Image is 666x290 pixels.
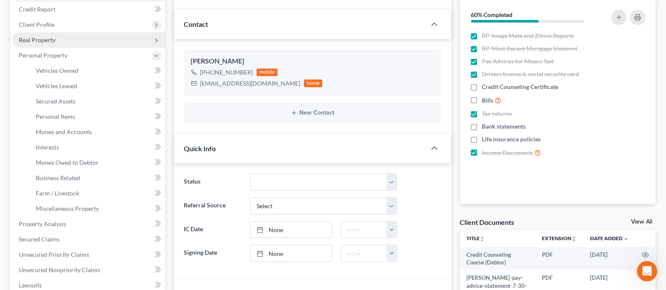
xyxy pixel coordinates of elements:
span: Quick Info [184,144,216,152]
span: Business Related [36,174,80,181]
span: Secured Assets [36,98,75,105]
div: Client Documents [460,218,515,227]
a: None [251,245,332,261]
span: Bills [482,96,494,105]
a: Money Owed to Debtor [29,155,165,170]
a: Extensionunfold_more [542,235,576,241]
span: Credit Report [19,6,55,13]
td: [DATE] [583,247,635,270]
span: Unsecured Nonpriority Claims [19,266,100,273]
span: Real Property [19,36,55,43]
button: Home [133,3,150,20]
textarea: Message… [7,207,163,221]
div: mobile [257,69,278,76]
div: The court has added a new Credit Counseling Field that we need to update upon filing. Please remo... [14,93,133,151]
img: Profile image for Katie [24,5,38,18]
input: -- : -- [341,245,387,261]
span: Money and Accounts [36,128,92,135]
button: Emoji picker [13,225,20,232]
div: Close [150,3,165,19]
strong: 60% Completed [471,11,513,18]
a: Secured Claims [12,232,165,247]
span: Farm / Livestock [36,190,79,197]
a: Money and Accounts [29,124,165,140]
label: IC Date [180,221,246,238]
a: Miscellaneous Property [29,201,165,216]
span: RP-Most Recent Mortgage Statemnt [482,44,578,53]
span: Client Profile [19,21,54,28]
button: New Contact [191,109,434,116]
td: PDF [535,247,583,270]
i: expand_more [623,236,628,241]
span: Personal Property [19,52,67,59]
a: Vehicles Leased [29,78,165,94]
a: Vehicles Owned [29,63,165,78]
span: Property Analysis [19,220,66,227]
button: Upload attachment [41,225,47,232]
div: [EMAIL_ADDRESS][DOMAIN_NAME] [200,79,301,88]
span: Credit Counseling Certificate [482,83,559,91]
span: Interests [36,144,59,151]
div: [PERSON_NAME] [191,56,434,66]
span: Pay Advices for Means Test [482,57,554,66]
i: unfold_more [480,236,485,241]
span: Vehicles Leased [36,82,77,89]
span: Drivers license & social security card [482,70,579,78]
td: Credit Counseling Course (Debtor) [460,247,535,270]
span: RP-Image Mate and Zillow Reports [482,32,574,40]
span: Unsecured Priority Claims [19,251,89,258]
iframe: Intercom live chat [637,261,657,281]
span: Miscellaneous Property [36,205,99,212]
div: [PERSON_NAME] • [DATE] [14,158,81,163]
div: [PHONE_NUMBER] [200,68,253,77]
p: Active 45m ago [41,11,85,19]
div: home [304,80,323,87]
label: Signing Date [180,245,246,262]
a: Interests [29,140,165,155]
input: -- : -- [341,222,387,238]
button: Send a message… [146,221,160,235]
span: Life insurance policies [482,135,541,144]
h1: [PERSON_NAME] [41,4,97,11]
span: Money Owed to Debtor [36,159,98,166]
button: go back [6,3,22,20]
a: Business Related [29,170,165,186]
a: Personal Items [29,109,165,124]
div: Katie says… [7,67,164,175]
span: Personal Items [36,113,75,120]
a: Credit Report [12,2,165,17]
a: Secured Assets [29,94,165,109]
label: Referral Source [180,198,246,215]
a: Unsecured Priority Claims [12,247,165,262]
span: Bank statements [482,122,526,131]
button: Gif picker [27,225,34,232]
a: Unsecured Nonpriority Claims [12,262,165,278]
a: Titleunfold_more [467,235,485,241]
span: Vehicles Owned [36,67,78,74]
span: Income Documents [482,149,533,157]
span: Contact [184,20,208,28]
b: 🚨ATTN: [GEOGRAPHIC_DATA] of [US_STATE] [14,72,122,88]
span: Lawsuits [19,281,42,289]
i: unfold_more [571,236,576,241]
a: View All [631,219,652,225]
label: Status [180,174,246,191]
a: Property Analysis [12,216,165,232]
a: Date Added expand_more [590,235,628,241]
div: 🚨ATTN: [GEOGRAPHIC_DATA] of [US_STATE]The court has added a new Credit Counseling Field that we n... [7,67,140,156]
a: Farm / Livestock [29,186,165,201]
a: None [251,222,332,238]
span: Tax returns [482,109,512,118]
button: Start recording [54,225,61,232]
span: Secured Claims [19,235,60,243]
